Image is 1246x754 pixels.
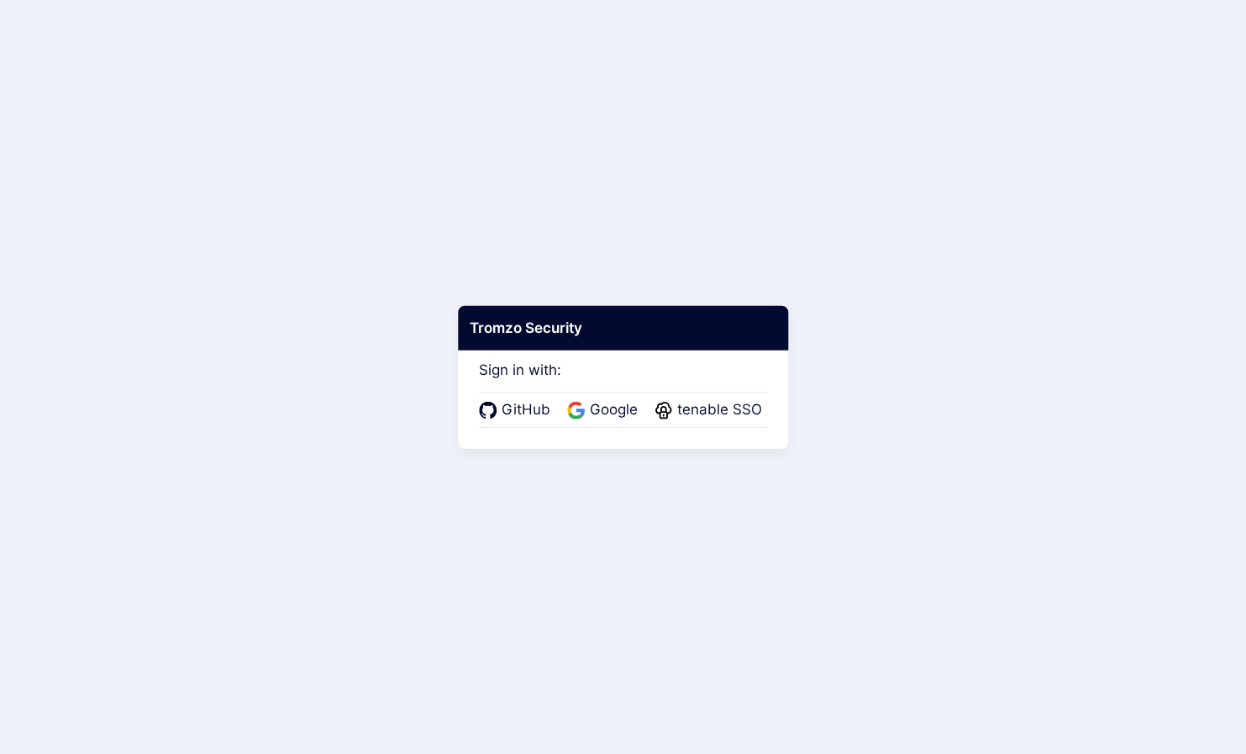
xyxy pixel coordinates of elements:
a: Google [567,399,643,421]
span: tenable SSO [672,399,767,421]
span: GitHub [497,399,555,421]
div: Tromzo Security [458,305,788,351]
a: tenable SSO [655,399,767,421]
div: Sign in with: [479,338,767,427]
span: Google [585,399,643,421]
a: GitHub [479,399,555,421]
